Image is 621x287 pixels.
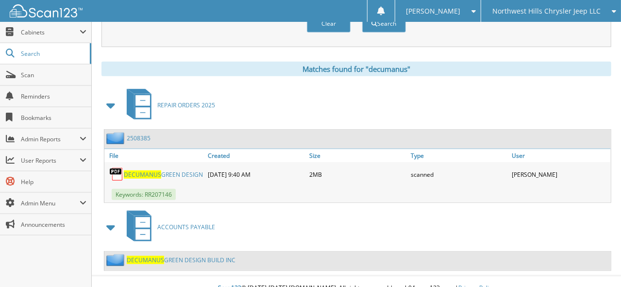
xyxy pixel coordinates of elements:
[21,220,86,229] span: Announcements
[127,134,151,142] a: 2508385
[21,50,85,58] span: Search
[408,149,510,162] a: Type
[112,189,176,200] span: Keywords: RR207146
[104,149,206,162] a: File
[121,86,215,124] a: REPAIR ORDERS 2025
[21,114,86,122] span: Bookmarks
[121,208,215,246] a: ACCOUNTS PAYABLE
[21,199,80,207] span: Admin Menu
[109,167,124,182] img: PDF.png
[124,170,161,179] span: DECUMANUS
[492,8,601,14] span: Northwest Hills Chrysler Jeep LLC
[21,71,86,79] span: Scan
[127,256,235,264] a: DECUMANUSGREEN DESIGN BUILD INC
[21,135,80,143] span: Admin Reports
[307,165,408,184] div: 2MB
[206,165,307,184] div: [DATE] 9:40 AM
[406,8,461,14] span: [PERSON_NAME]
[21,156,80,165] span: User Reports
[21,178,86,186] span: Help
[362,15,406,33] button: Search
[10,4,83,17] img: scan123-logo-white.svg
[127,256,164,264] span: DECUMANUS
[307,15,351,33] button: Clear
[101,62,611,76] div: Matches found for "decumanus"
[124,170,203,179] a: DECUMANUSGREEN DESIGN
[408,165,510,184] div: scanned
[106,254,127,266] img: folder2.png
[206,149,307,162] a: Created
[509,149,611,162] a: User
[157,101,215,109] span: REPAIR ORDERS 2025
[21,28,80,36] span: Cabinets
[21,92,86,101] span: Reminders
[307,149,408,162] a: Size
[157,223,215,231] span: ACCOUNTS PAYABLE
[509,165,611,184] div: [PERSON_NAME]
[106,132,127,144] img: folder2.png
